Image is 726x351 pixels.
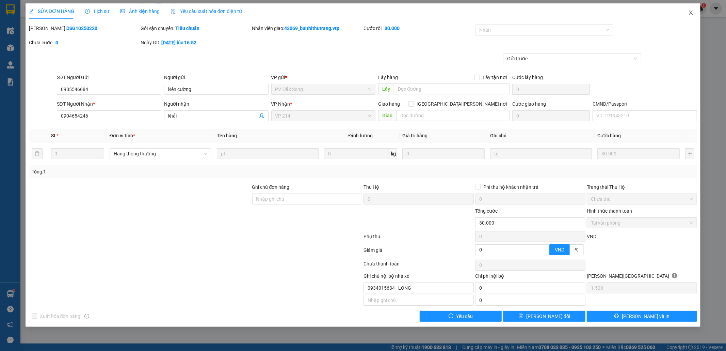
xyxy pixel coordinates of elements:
span: Lịch sử [85,9,109,14]
span: picture [120,9,125,14]
span: SỬA ĐƠN HÀNG [29,9,74,14]
span: kg [390,148,397,159]
div: Trạng thái Thu Hộ [587,183,697,191]
div: Giảm giá [363,246,475,258]
b: 0 [55,40,58,45]
div: Tổng: 1 [32,168,280,175]
span: user-add [259,113,264,119]
span: Ảnh kiện hàng [120,9,160,14]
th: Ghi chú [487,129,595,142]
input: VD: Bàn, Ghế [217,148,319,159]
div: Người nhận [164,100,269,108]
span: [PERSON_NAME] đổi [526,312,570,320]
div: Ngày GD: [141,39,251,46]
span: Giao [378,110,396,121]
div: Gói vận chuyển: [141,25,251,32]
span: VP Nhận [271,101,290,107]
label: Ghi chú đơn hàng [252,184,290,190]
div: VP gửi [271,74,376,81]
b: 30.000 [385,26,400,31]
input: Cước lấy hàng [512,84,590,95]
input: Dọc đường [396,110,510,121]
span: close [688,10,694,15]
input: 0 [402,148,485,159]
span: VND [587,234,596,239]
span: Cước hàng [597,133,621,138]
span: exclamation-circle [449,314,453,319]
span: PV Đắk Song [275,84,372,94]
input: Cước giao hàng [512,110,590,121]
span: Giá trị hàng [402,133,427,138]
label: Cước giao hàng [512,101,546,107]
div: SĐT Người Gửi [57,74,161,81]
span: Hàng thông thường [114,149,207,159]
div: Chi phí nội bộ [475,272,585,283]
span: VP 214 [275,111,372,121]
span: % [575,247,578,253]
span: Gửi trước [507,54,637,64]
span: [PERSON_NAME] và In [622,312,669,320]
span: Yêu cầu [456,312,473,320]
button: delete [32,148,43,159]
input: Ghi Chú [490,148,592,159]
span: Lấy tận nơi [480,74,510,81]
button: exclamation-circleYêu cầu [420,311,502,322]
img: icon [171,9,176,14]
div: Cước rồi : [364,25,474,32]
span: VND [555,247,564,253]
span: Định lượng [349,133,373,138]
span: clock-circle [85,9,90,14]
span: Phí thu hộ khách nhận trả [481,183,541,191]
div: Chưa thanh toán [363,260,475,272]
div: Chưa cước : [29,39,139,46]
b: DSG10250220 [66,26,97,31]
span: Xuất hóa đơn hàng [37,312,83,320]
span: Yêu cầu xuất hóa đơn điện tử [171,9,242,14]
div: CMND/Passport [593,100,697,108]
span: save [519,314,523,319]
div: SĐT Người Nhận [57,100,161,108]
input: Ghi chú đơn hàng [252,194,362,204]
span: info-circle [84,314,89,319]
button: save[PERSON_NAME] đổi [503,311,585,322]
span: Tổng cước [475,208,498,214]
span: Thu Hộ [364,184,379,190]
span: Tên hàng [217,133,237,138]
span: info-circle [672,273,677,278]
span: Chưa thu [591,194,693,204]
div: [PERSON_NAME]: [29,25,139,32]
label: Cước lấy hàng [512,75,543,80]
span: Đơn vị tính [110,133,135,138]
span: edit [29,9,34,14]
b: 43069_buithithutrang.vtp [285,26,340,31]
b: [DATE] lúc 16:52 [161,40,196,45]
span: Tại văn phòng [591,218,693,228]
span: Giao hàng [378,101,400,107]
div: Phụ thu [363,233,475,245]
span: SL [51,133,57,138]
input: 0 [597,148,680,159]
div: Người gửi [164,74,269,81]
div: [PERSON_NAME][GEOGRAPHIC_DATA] [587,272,697,283]
span: [GEOGRAPHIC_DATA][PERSON_NAME] nơi [414,100,510,108]
button: Close [681,3,700,22]
input: Nhập ghi chú [364,283,474,293]
span: printer [614,314,619,319]
input: Nhập ghi chú [364,295,474,306]
label: Hình thức thanh toán [587,208,632,214]
div: Ghi chú nội bộ nhà xe [364,272,474,283]
span: Lấy [378,83,394,94]
b: Tiêu chuẩn [175,26,199,31]
button: plus [685,148,694,159]
button: printer[PERSON_NAME] và In [587,311,697,322]
div: Nhân viên giao: [252,25,362,32]
span: Lấy hàng [378,75,398,80]
input: Dọc đường [394,83,510,94]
